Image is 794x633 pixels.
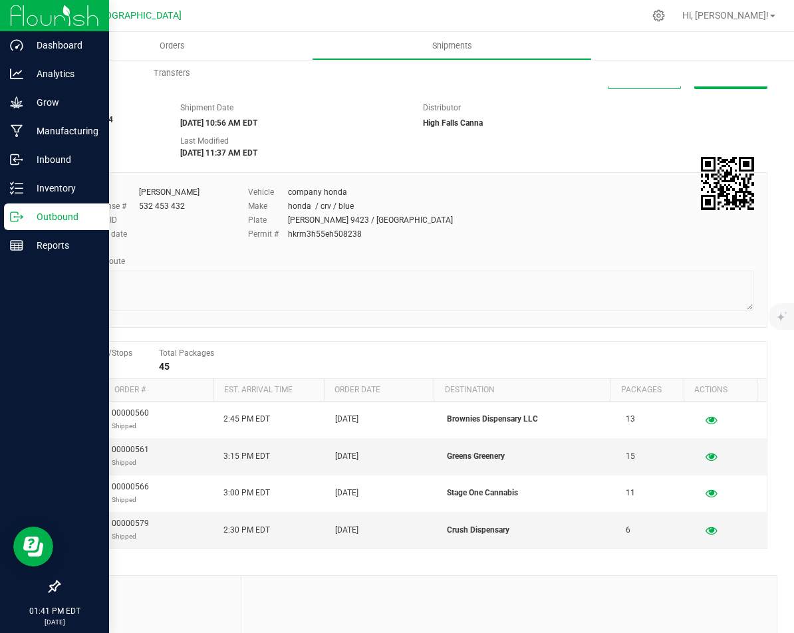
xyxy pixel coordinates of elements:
[248,200,288,212] label: Make
[423,118,483,128] strong: High Falls Canna
[288,228,362,240] div: hkrm3h55eh508238
[248,186,288,198] label: Vehicle
[23,37,103,53] p: Dashboard
[142,40,203,52] span: Orders
[112,481,149,506] span: 00000566
[90,10,182,21] span: [GEOGRAPHIC_DATA]
[223,450,270,463] span: 3:15 PM EDT
[10,210,23,223] inline-svg: Outbound
[103,379,213,402] th: Order #
[6,605,103,617] p: 01:41 PM EDT
[159,361,170,372] strong: 45
[180,148,257,158] strong: [DATE] 11:37 AM EDT
[447,487,610,499] p: Stage One Cannabis
[223,524,270,537] span: 2:30 PM EDT
[682,10,769,21] span: Hi, [PERSON_NAME]!
[248,214,288,226] label: Plate
[423,102,461,114] label: Distributor
[288,200,354,212] div: honda / crv / blue
[112,530,149,543] p: Shipped
[159,348,214,358] span: Total Packages
[10,153,23,166] inline-svg: Inbound
[684,379,757,402] th: Actions
[312,32,592,60] a: Shipments
[23,66,103,82] p: Analytics
[10,182,23,195] inline-svg: Inventory
[288,214,453,226] div: [PERSON_NAME] 9423 / [GEOGRAPHIC_DATA]
[626,487,635,499] span: 11
[32,59,312,87] a: Transfers
[112,420,149,432] p: Shipped
[213,379,324,402] th: Est. arrival time
[23,209,103,225] p: Outbound
[335,450,358,463] span: [DATE]
[6,617,103,627] p: [DATE]
[139,186,199,198] div: [PERSON_NAME]
[324,379,434,402] th: Order date
[610,379,683,402] th: Packages
[23,237,103,253] p: Reports
[23,94,103,110] p: Grow
[288,186,347,198] div: company honda
[10,39,23,52] inline-svg: Dashboard
[112,517,149,543] span: 00000579
[112,407,149,432] span: 00000560
[112,443,149,469] span: 00000561
[414,40,490,52] span: Shipments
[626,524,630,537] span: 6
[447,413,610,426] p: Brownies Dispensary LLC
[10,96,23,109] inline-svg: Grow
[626,413,635,426] span: 13
[139,200,185,212] div: 532 453 432
[23,152,103,168] p: Inbound
[223,487,270,499] span: 3:00 PM EDT
[180,118,257,128] strong: [DATE] 10:56 AM EDT
[136,67,208,79] span: Transfers
[180,135,229,147] label: Last Modified
[248,228,288,240] label: Permit #
[10,239,23,252] inline-svg: Reports
[335,413,358,426] span: [DATE]
[701,157,754,210] qrcode: 20250827-004
[626,450,635,463] span: 15
[223,413,270,426] span: 2:45 PM EDT
[23,180,103,196] p: Inventory
[180,102,233,114] label: Shipment Date
[32,32,312,60] a: Orders
[447,524,610,537] p: Crush Dispensary
[23,123,103,139] p: Manufacturing
[59,102,160,114] span: Shipment #
[10,124,23,138] inline-svg: Manufacturing
[335,524,358,537] span: [DATE]
[13,527,53,567] iframe: Resource center
[10,67,23,80] inline-svg: Analytics
[335,487,358,499] span: [DATE]
[434,379,610,402] th: Destination
[112,456,149,469] p: Shipped
[69,586,231,602] span: Notes
[112,493,149,506] p: Shipped
[650,9,667,22] div: Manage settings
[447,450,610,463] p: Greens Greenery
[701,157,754,210] img: Scan me!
